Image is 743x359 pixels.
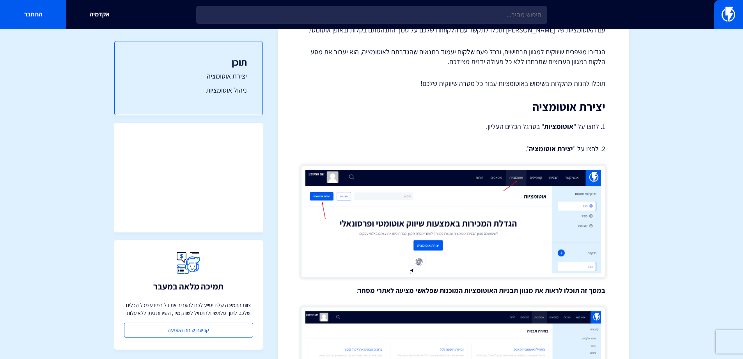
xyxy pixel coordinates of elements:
p: תוכלו להנות מהקלות בשימוש באוטומציות עבור כל מטרה שיווקית שלכם! [301,79,605,89]
strong: במסך זה תוכלו לראות את מגוון תבניות האוטומציות המוכנות שפלאשי מציעה לאתרי מסחר [358,286,605,295]
p: הגדירו משפכים שיווקים למגוון תרחישים, ובכל פעם שלקוח יעמוד בתנאים שהגדרתם לאוטומציה, הוא יעבור את... [301,47,605,67]
input: חיפוש מהיר... [196,6,547,24]
p: 1. לחצו על " " בסרגל הכלים העליון. [301,121,605,132]
h2: יצירת אוטומציה [301,100,605,113]
p: צוות התמיכה שלנו יסייע לכם להעביר את כל המידע מכל הכלים שלכם לתוך פלאשי ולהתחיל לשווק מיד, השירות... [124,301,253,317]
p: 2. לחצו על " ". [301,144,605,154]
a: ניהול אוטומציות [130,85,247,95]
p: עם האוטומציות של [PERSON_NAME] תוכלו לתקשר עם הלקוחות שלכם על סמך התנהגותם בקלות ובאופן אוטומטי. [301,25,605,35]
strong: אוטומציות [544,122,573,131]
p: : [301,286,605,296]
h3: תמיכה מלאה במעבר [153,282,223,291]
a: יצירת אוטומציה [130,71,247,81]
strong: יצירת אוטומציה [529,144,573,153]
a: קביעת שיחת הטמעה [124,323,253,338]
h3: תוכן [130,57,247,67]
